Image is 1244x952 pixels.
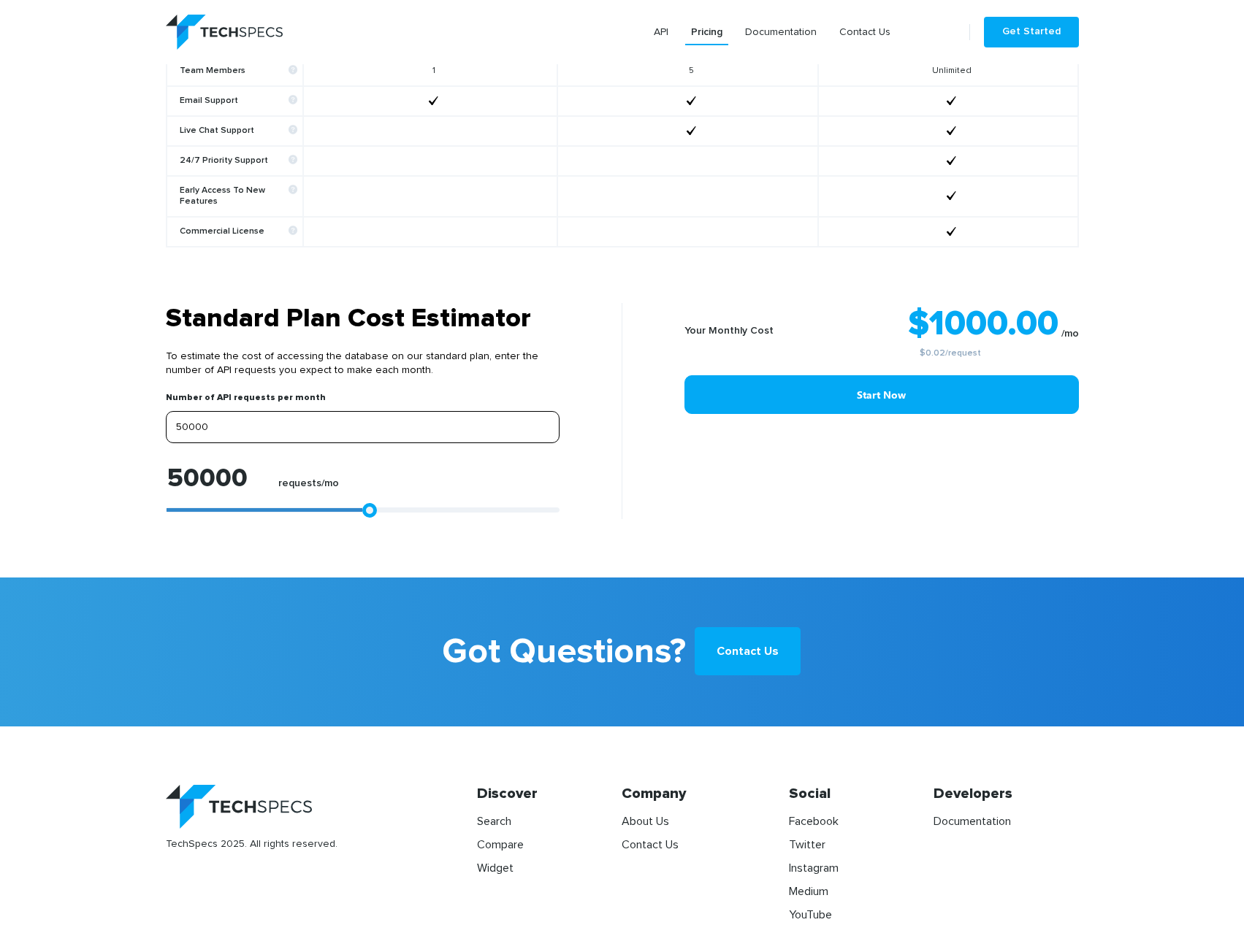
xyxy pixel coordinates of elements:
[180,96,297,107] b: Email Support
[695,627,801,675] a: Contact Us
[166,392,326,411] label: Number of API requests per month
[442,621,686,683] b: Got Questions?
[648,19,674,45] a: API
[477,862,514,874] a: Widget
[833,19,896,45] a: Contact Us
[823,349,1079,358] small: /request
[789,785,934,807] h4: Social
[557,56,818,86] td: 5
[303,56,557,86] td: 1
[908,307,1058,342] strong: $1000.00
[180,66,297,77] b: Team Members
[739,19,823,45] a: Documentation
[684,375,1079,414] a: Start Now
[180,126,297,137] b: Live Chat Support
[818,56,1077,86] td: Unlimited
[278,477,339,497] label: requests/mo
[984,17,1079,47] a: Get Started
[622,815,669,827] a: About Us
[789,839,825,851] a: Twitter
[789,862,839,874] a: Instagram
[477,839,524,851] a: Compare
[622,785,766,807] h4: Company
[789,886,828,897] a: Medium
[789,909,832,921] a: YouTube
[685,19,728,45] a: Pricing
[166,411,560,443] input: Enter your expected number of API requests
[166,335,560,392] p: To estimate the cost of accessing the database on our standard plan, enter the number of API requ...
[934,815,1011,827] a: Documentation
[1061,329,1079,339] sub: /mo
[934,785,1078,807] h4: Developers
[789,815,839,827] a: Facebook
[166,829,456,851] span: TechSpecs 2025. All rights reserved.
[622,839,679,851] a: Contact Us
[920,349,945,358] a: $0.02
[166,303,560,335] h3: Standard Plan Cost Estimator
[180,156,297,166] b: 24/7 Priority Support
[477,815,511,827] a: Search
[180,185,297,207] b: Early Access To New Features
[477,785,622,807] h4: Discover
[684,326,774,336] b: Your Monthly Cost
[166,15,283,50] img: logo
[180,226,297,237] b: Commercial License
